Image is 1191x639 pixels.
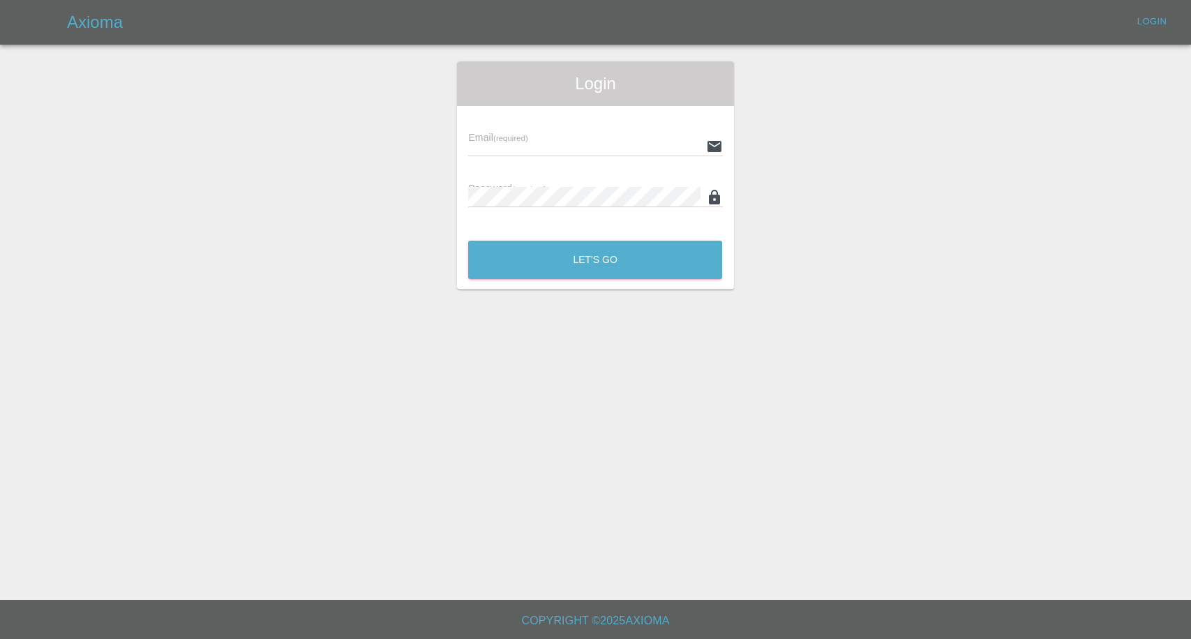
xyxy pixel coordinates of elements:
span: Login [468,73,722,95]
span: Email [468,132,527,143]
small: (required) [493,134,528,142]
small: (required) [512,185,547,193]
span: Password [468,183,546,194]
button: Let's Go [468,241,722,279]
a: Login [1130,11,1174,33]
h5: Axioma [67,11,123,33]
h6: Copyright © 2025 Axioma [11,611,1180,631]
